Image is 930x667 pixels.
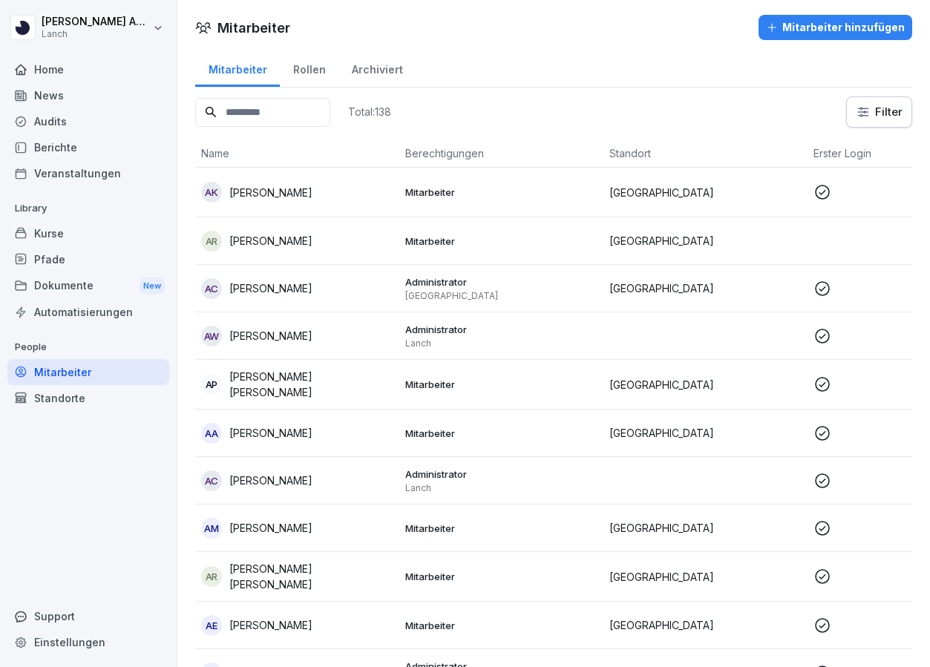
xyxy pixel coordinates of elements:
[201,518,222,539] div: AM
[405,570,597,583] p: Mitarbeiter
[201,182,222,203] div: AK
[7,359,169,385] a: Mitarbeiter
[7,603,169,629] div: Support
[195,49,280,87] a: Mitarbeiter
[609,233,802,249] p: [GEOGRAPHIC_DATA]
[201,566,222,587] div: AR
[405,234,597,248] p: Mitarbeiter
[201,423,222,444] div: AA
[7,385,169,411] a: Standorte
[405,378,597,391] p: Mitarbeiter
[7,335,169,359] p: People
[229,520,312,536] p: [PERSON_NAME]
[229,561,393,592] p: [PERSON_NAME] [PERSON_NAME]
[7,220,169,246] a: Kurse
[201,278,222,299] div: AC
[405,467,597,481] p: Administrator
[348,105,391,119] p: Total: 138
[7,134,169,160] a: Berichte
[609,425,802,441] p: [GEOGRAPHIC_DATA]
[229,280,312,296] p: [PERSON_NAME]
[7,82,169,108] a: News
[405,338,597,349] p: Lanch
[405,522,597,535] p: Mitarbeiter
[7,629,169,655] a: Einstellungen
[7,272,169,300] div: Dokumente
[399,139,603,168] th: Berechtigungen
[229,425,312,441] p: [PERSON_NAME]
[609,377,802,392] p: [GEOGRAPHIC_DATA]
[405,482,597,494] p: Lanch
[229,473,312,488] p: [PERSON_NAME]
[338,49,416,87] a: Archiviert
[603,139,808,168] th: Standort
[405,290,597,302] p: [GEOGRAPHIC_DATA]
[201,615,222,636] div: AE
[201,374,222,395] div: AP
[201,326,222,346] div: AW
[759,15,912,40] button: Mitarbeiter hinzufügen
[42,16,150,28] p: [PERSON_NAME] Ahlert
[229,328,312,344] p: [PERSON_NAME]
[229,233,312,249] p: [PERSON_NAME]
[229,369,393,400] p: [PERSON_NAME] [PERSON_NAME]
[766,19,905,36] div: Mitarbeiter hinzufügen
[217,18,290,38] h1: Mitarbeiter
[201,231,222,252] div: AR
[7,160,169,186] a: Veranstaltungen
[229,185,312,200] p: [PERSON_NAME]
[847,97,911,127] button: Filter
[405,185,597,199] p: Mitarbeiter
[856,105,903,119] div: Filter
[7,108,169,134] a: Audits
[7,246,169,272] a: Pfade
[609,617,802,633] p: [GEOGRAPHIC_DATA]
[609,520,802,536] p: [GEOGRAPHIC_DATA]
[405,275,597,289] p: Administrator
[140,277,165,295] div: New
[405,619,597,632] p: Mitarbeiter
[7,299,169,325] a: Automatisierungen
[405,427,597,440] p: Mitarbeiter
[609,185,802,200] p: [GEOGRAPHIC_DATA]
[7,56,169,82] a: Home
[609,280,802,296] p: [GEOGRAPHIC_DATA]
[195,139,399,168] th: Name
[405,323,597,336] p: Administrator
[229,617,312,633] p: [PERSON_NAME]
[609,569,802,585] p: [GEOGRAPHIC_DATA]
[201,470,222,491] div: AC
[7,197,169,220] p: Library
[42,29,150,39] p: Lanch
[280,49,338,87] a: Rollen
[7,272,169,300] a: DokumenteNew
